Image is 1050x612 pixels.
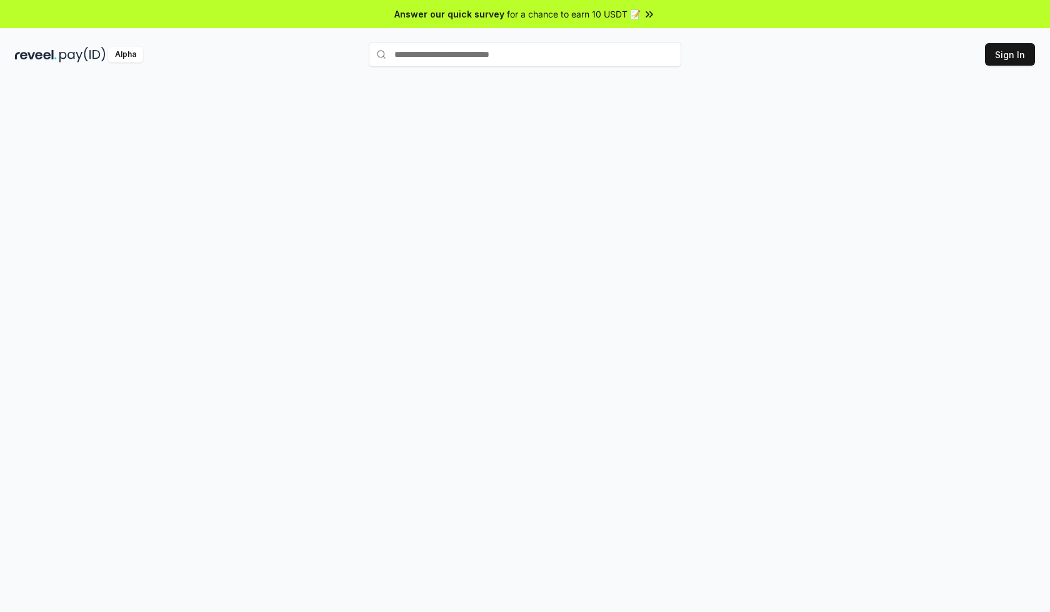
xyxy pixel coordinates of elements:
[985,43,1035,66] button: Sign In
[507,8,641,21] span: for a chance to earn 10 USDT 📝
[394,8,504,21] span: Answer our quick survey
[15,47,57,63] img: reveel_dark
[59,47,106,63] img: pay_id
[108,47,143,63] div: Alpha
